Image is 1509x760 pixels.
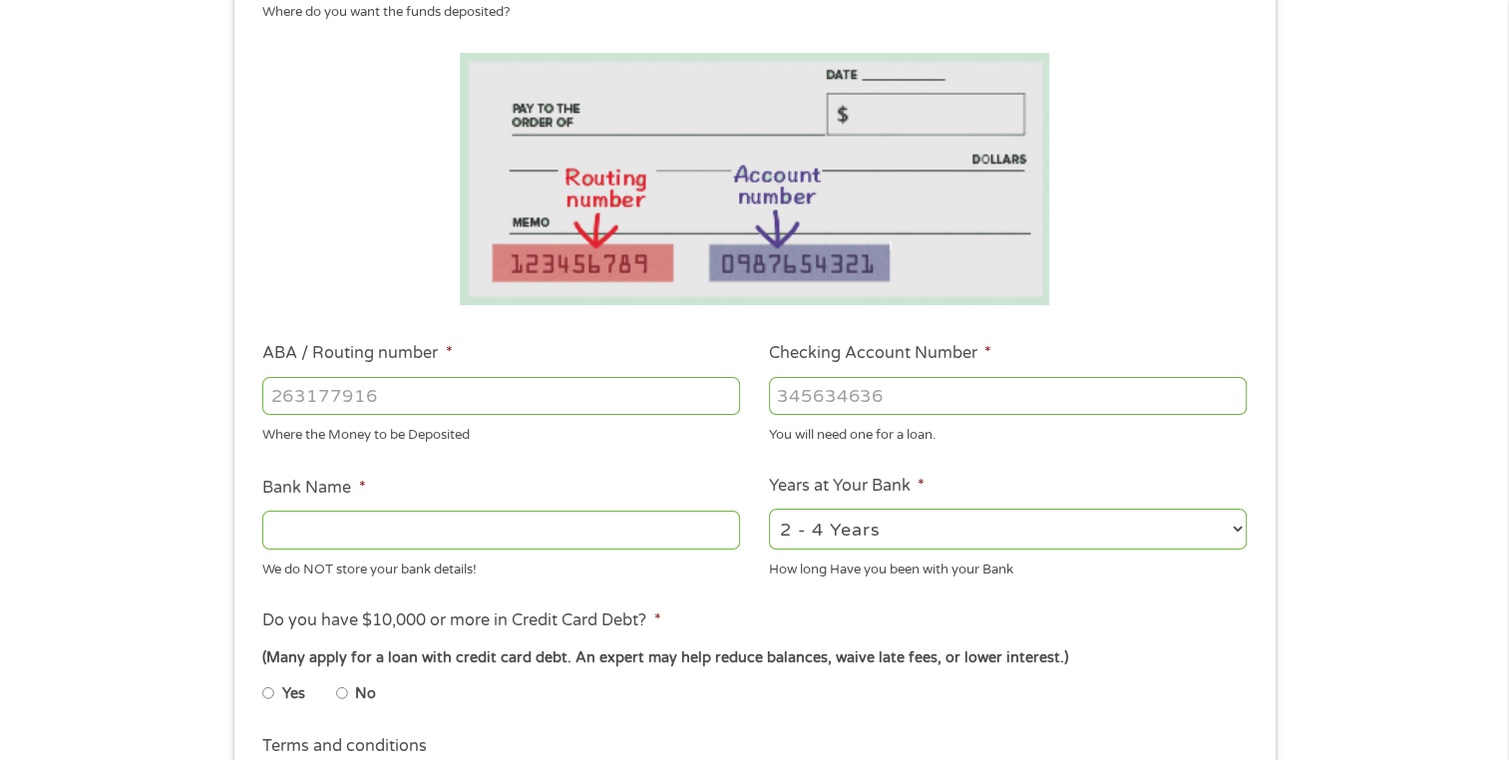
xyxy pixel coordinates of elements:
[262,419,740,446] div: Where the Money to be Deposited
[262,610,660,631] label: Do you have $10,000 or more in Credit Card Debt?
[262,736,427,757] label: Terms and conditions
[355,683,376,705] label: No
[262,377,740,415] input: 263177916
[769,419,1247,446] div: You will need one for a loan.
[282,683,305,705] label: Yes
[769,377,1247,415] input: 345634636
[262,553,740,579] div: We do NOT store your bank details!
[262,647,1246,669] div: (Many apply for a loan with credit card debt. An expert may help reduce balances, waive late fees...
[769,476,925,497] label: Years at Your Bank
[262,478,365,499] label: Bank Name
[769,553,1247,579] div: How long Have you been with your Bank
[262,343,452,364] label: ABA / Routing number
[460,53,1050,305] img: Routing number location
[769,343,991,364] label: Checking Account Number
[262,3,1232,23] div: Where do you want the funds deposited?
